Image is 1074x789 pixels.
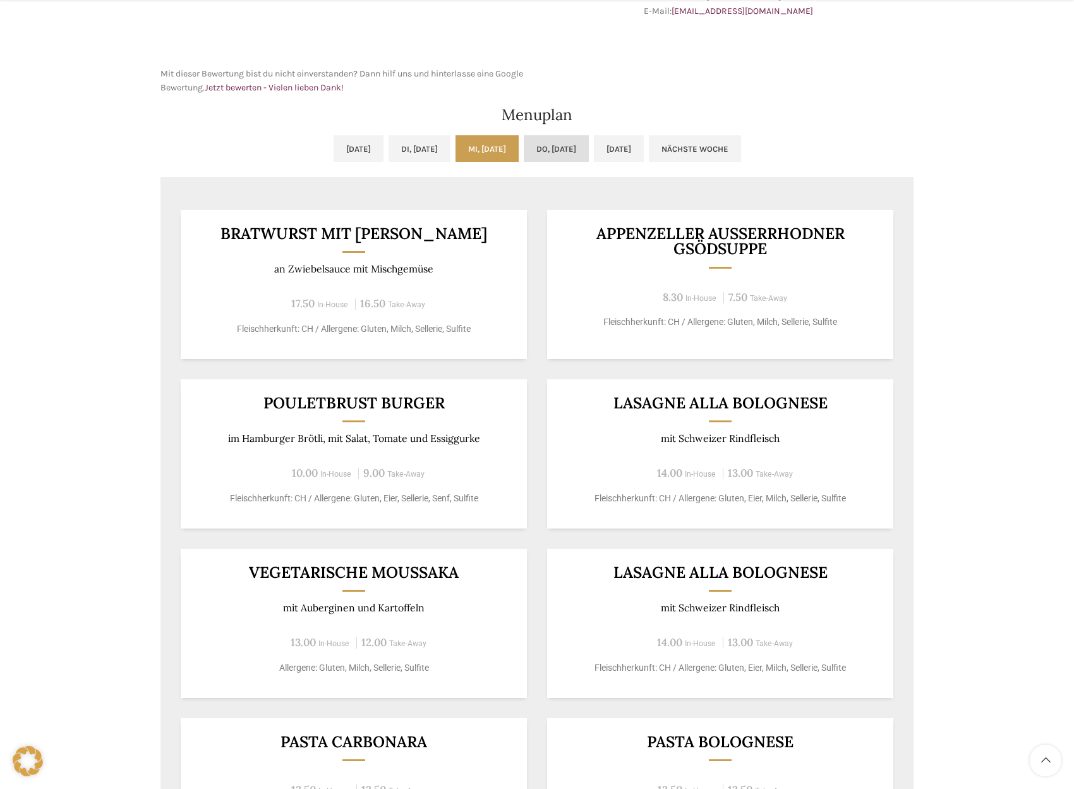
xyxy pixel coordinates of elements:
span: 13.00 [291,635,316,649]
span: In-House [685,470,716,479]
span: 8.30 [663,290,683,304]
a: Nächste Woche [649,135,741,162]
span: In-House [685,294,716,303]
span: 7.50 [728,290,747,304]
p: Fleischherkunft: CH / Allergene: Gluten, Eier, Milch, Sellerie, Sulfite [563,661,878,675]
span: 17.50 [291,297,315,310]
h3: Appenzeller Ausserrhodner Gsödsuppe [563,226,878,257]
p: Fleischherkunft: CH / Allergene: Gluten, Milch, Sellerie, Sulfite [563,315,878,329]
h2: Menuplan [160,107,914,123]
span: 16.50 [360,297,385,310]
a: Jetzt bewerten - Vielen lieben Dank! [205,82,344,93]
p: mit Schweizer Rindfleisch [563,432,878,444]
h3: Vegetarische Moussaka [196,565,512,580]
h3: LASAGNE ALLA BOLOGNESE [563,395,878,411]
span: 14.00 [657,635,682,649]
a: [EMAIL_ADDRESS][DOMAIN_NAME] [672,6,813,16]
p: Fleischherkunft: CH / Allergene: Gluten, Eier, Sellerie, Senf, Sulfite [196,492,512,505]
span: 10.00 [292,466,318,480]
span: 13.00 [728,466,753,480]
p: an Zwiebelsauce mit Mischgemüse [196,263,512,275]
h3: Pouletbrust Burger [196,395,512,411]
a: Do, [DATE] [524,135,589,162]
a: [DATE] [334,135,383,162]
span: 13.00 [728,635,753,649]
p: Fleischherkunft: CH / Allergene: Gluten, Milch, Sellerie, Sulfite [196,322,512,336]
p: Mit dieser Bewertung bist du nicht einverstanden? Dann hilf uns und hinterlasse eine Google Bewer... [160,67,531,95]
span: In-House [685,639,716,648]
span: 9.00 [363,466,385,480]
span: Take-Away [389,639,426,648]
p: Allergene: Gluten, Milch, Sellerie, Sulfite [196,661,512,675]
h3: Pasta Carbonara [196,734,512,750]
span: 12.00 [361,635,387,649]
p: mit Auberginen und Kartoffeln [196,602,512,614]
a: Di, [DATE] [389,135,450,162]
a: Scroll to top button [1030,745,1061,776]
span: 14.00 [657,466,682,480]
h3: Pasta Bolognese [563,734,878,750]
p: im Hamburger Brötli, mit Salat, Tomate und Essiggurke [196,432,512,444]
span: Take-Away [756,470,793,479]
a: Mi, [DATE] [456,135,519,162]
span: In-House [318,639,349,648]
span: Take-Away [387,470,425,479]
p: mit Schweizer Rindfleisch [563,602,878,614]
h3: Bratwurst mit [PERSON_NAME] [196,226,512,242]
span: Take-Away [750,294,787,303]
span: Take-Away [756,639,793,648]
span: Take-Away [388,300,425,309]
h3: Lasagne alla Bolognese [563,565,878,580]
span: In-House [320,470,351,479]
p: Fleischherkunft: CH / Allergene: Gluten, Eier, Milch, Sellerie, Sulfite [563,492,878,505]
span: In-House [317,300,348,309]
a: [DATE] [594,135,644,162]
